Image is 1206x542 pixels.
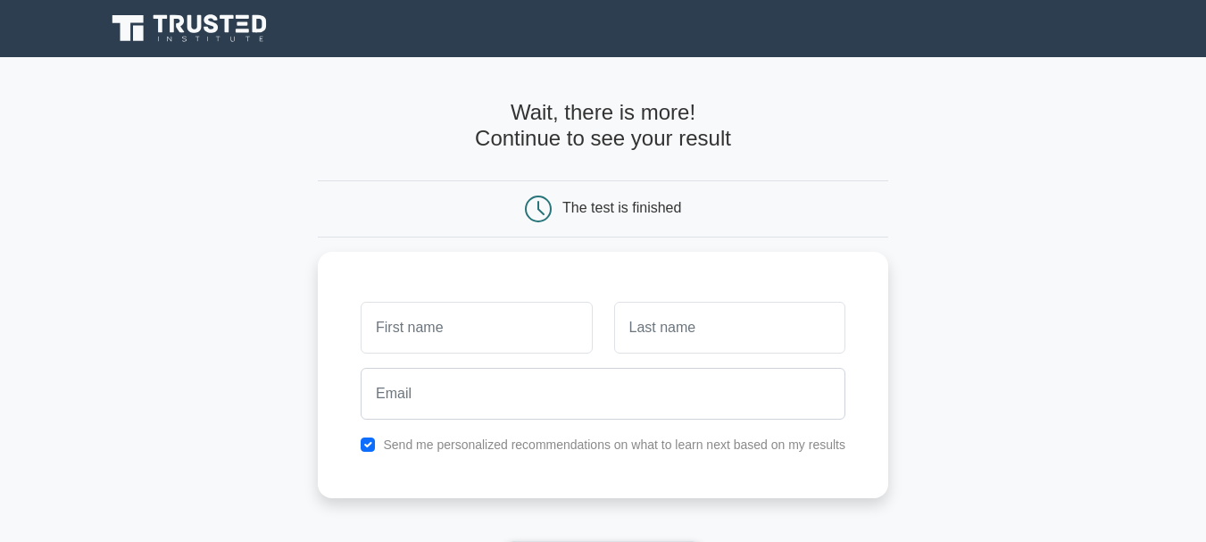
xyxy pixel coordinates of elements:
[361,302,592,354] input: First name
[318,100,888,152] h4: Wait, there is more! Continue to see your result
[562,200,681,215] div: The test is finished
[614,302,845,354] input: Last name
[361,368,845,420] input: Email
[383,438,845,452] label: Send me personalized recommendations on what to learn next based on my results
